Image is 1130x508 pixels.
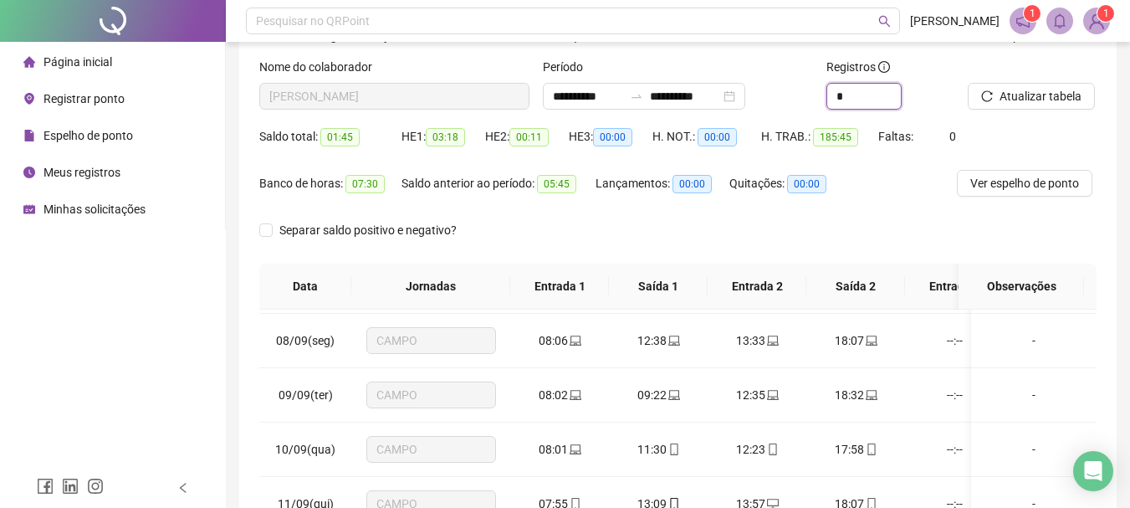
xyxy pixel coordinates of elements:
[765,389,779,401] span: laptop
[968,83,1095,110] button: Atualizar tabela
[401,127,485,146] div: HE 1:
[652,127,761,146] div: H. NOT.:
[708,264,806,310] th: Entrada 2
[259,127,401,146] div: Saldo total:
[1015,13,1030,28] span: notification
[485,127,569,146] div: HE 2:
[864,444,877,455] span: mobile
[1103,8,1109,19] span: 1
[667,335,680,346] span: laptop
[667,389,680,401] span: laptop
[568,389,581,401] span: laptop
[345,175,385,193] span: 07:30
[910,12,1000,30] span: [PERSON_NAME]
[729,174,846,193] div: Quitações:
[376,382,486,408] span: CAMPO
[510,264,609,310] th: Entrada 1
[630,90,643,103] span: to
[721,386,793,404] div: 12:35
[275,443,335,456] span: 10/09(qua)
[23,93,35,105] span: environment
[820,440,892,459] div: 17:58
[820,386,892,404] div: 18:32
[43,92,125,105] span: Registrar ponto
[43,166,120,179] span: Meus registros
[569,127,652,146] div: HE 3:
[972,277,1071,295] span: Observações
[537,175,576,193] span: 05:45
[878,61,890,73] span: info-circle
[905,264,1004,310] th: Entrada 3
[765,335,779,346] span: laptop
[984,386,1083,404] div: -
[813,128,858,146] span: 185:45
[23,130,35,141] span: file
[959,264,1084,310] th: Observações
[568,444,581,455] span: laptop
[376,328,486,353] span: CAMPO
[259,174,401,193] div: Banco de horas:
[1084,8,1109,33] img: 68269
[630,90,643,103] span: swap-right
[543,58,594,76] label: Período
[1052,13,1067,28] span: bell
[622,386,694,404] div: 09:22
[864,389,877,401] span: laptop
[23,203,35,215] span: schedule
[957,170,1092,197] button: Ver espelho de ponto
[949,130,956,143] span: 0
[596,174,729,193] div: Lançamentos:
[765,444,779,455] span: mobile
[524,386,596,404] div: 08:02
[43,129,133,142] span: Espelho de ponto
[826,58,890,76] span: Registros
[87,478,104,495] span: instagram
[524,440,596,459] div: 08:01
[820,331,892,350] div: 18:07
[761,127,878,146] div: H. TRAB.:
[23,56,35,68] span: home
[698,128,737,146] span: 00:00
[1073,451,1113,491] div: Open Intercom Messenger
[806,264,905,310] th: Saída 2
[269,84,519,109] span: LUCAS SANTOS ALMEIDA
[984,440,1083,459] div: -
[721,440,793,459] div: 12:23
[23,167,35,178] span: clock-circle
[609,264,708,310] th: Saída 1
[62,478,79,495] span: linkedin
[878,130,916,143] span: Faltas:
[279,388,333,402] span: 09/09(ter)
[259,264,351,310] th: Data
[1000,87,1081,105] span: Atualizar tabela
[622,440,694,459] div: 11:30
[1097,5,1114,22] sup: Atualize o seu contato no menu Meus Dados
[1024,5,1041,22] sup: 1
[970,174,1079,192] span: Ver espelho de ponto
[593,128,632,146] span: 00:00
[43,203,146,216] span: Minhas solicitações
[426,128,465,146] span: 03:18
[37,478,54,495] span: facebook
[376,437,486,462] span: CAMPO
[273,221,463,239] span: Separar saldo positivo e negativo?
[787,175,826,193] span: 00:00
[878,15,891,28] span: search
[259,58,383,76] label: Nome do colaborador
[918,386,990,404] div: --:--
[43,55,112,69] span: Página inicial
[509,128,549,146] span: 00:11
[864,335,877,346] span: laptop
[721,331,793,350] div: 13:33
[984,331,1083,350] div: -
[1030,8,1035,19] span: 1
[320,128,360,146] span: 01:45
[568,335,581,346] span: laptop
[667,444,680,455] span: mobile
[401,174,596,193] div: Saldo anterior ao período:
[981,90,993,102] span: reload
[918,331,990,350] div: --:--
[276,334,335,347] span: 08/09(seg)
[177,482,189,494] span: left
[351,264,510,310] th: Jornadas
